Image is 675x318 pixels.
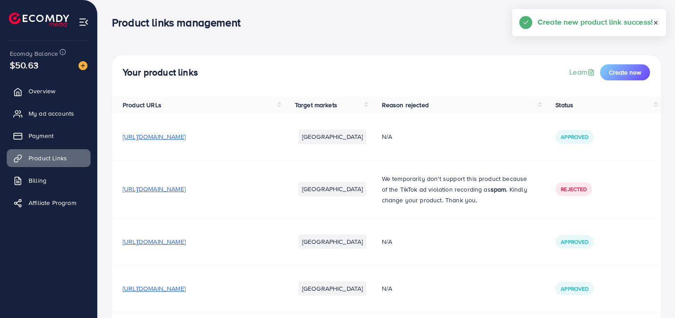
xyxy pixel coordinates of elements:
[569,67,596,77] a: Learn
[7,82,91,100] a: Overview
[9,13,69,26] img: logo
[637,278,668,311] iframe: Chat
[79,17,89,27] img: menu
[298,281,367,296] li: [GEOGRAPHIC_DATA]
[29,109,74,118] span: My ad accounts
[561,285,588,293] span: Approved
[29,154,67,163] span: Product Links
[123,237,186,246] span: [URL][DOMAIN_NAME]
[295,100,337,109] span: Target markets
[123,132,186,141] span: [URL][DOMAIN_NAME]
[29,87,55,96] span: Overview
[123,184,186,193] span: [URL][DOMAIN_NAME]
[382,237,392,246] span: N/A
[561,185,587,193] span: Rejected
[382,132,392,141] span: N/A
[79,61,87,70] img: image
[561,133,588,141] span: Approved
[10,59,38,71] span: $50.63
[29,176,46,185] span: Billing
[7,149,91,167] a: Product Links
[298,130,367,144] li: [GEOGRAPHIC_DATA]
[382,284,392,293] span: N/A
[123,67,198,78] h4: Your product links
[609,68,641,77] span: Create new
[298,234,367,249] li: [GEOGRAPHIC_DATA]
[7,105,91,122] a: My ad accounts
[29,198,76,207] span: Affiliate Program
[29,131,54,140] span: Payment
[298,182,367,196] li: [GEOGRAPHIC_DATA]
[561,238,588,246] span: Approved
[112,16,248,29] h3: Product links management
[555,100,573,109] span: Status
[538,16,653,28] h5: Create new product link success!
[123,284,186,293] span: [URL][DOMAIN_NAME]
[7,172,91,189] a: Billing
[382,173,534,205] p: We temporarily don't support this product because of the TikTok ad violation recording as . Kindl...
[7,127,91,145] a: Payment
[600,64,650,80] button: Create new
[123,100,162,109] span: Product URLs
[10,49,58,58] span: Ecomdy Balance
[491,185,506,194] strong: spam
[7,194,91,212] a: Affiliate Program
[382,100,429,109] span: Reason rejected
